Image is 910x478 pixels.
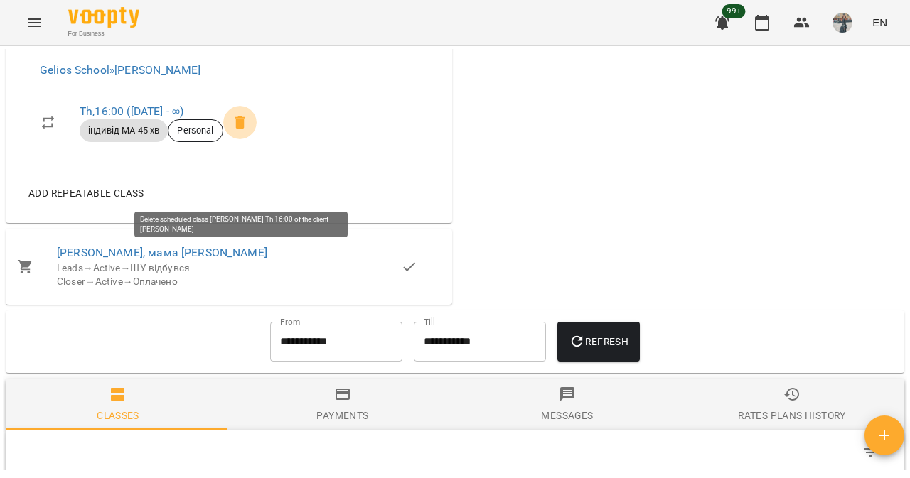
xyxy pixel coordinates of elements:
[80,104,183,118] a: Th,16:00 ([DATE] - ∞)
[97,407,139,424] div: Classes
[123,276,133,287] span: →
[57,246,267,259] a: [PERSON_NAME], мама [PERSON_NAME]
[68,29,139,38] span: For Business
[57,275,401,289] div: Closer Active Оплачено
[40,63,200,77] a: Gelios School»[PERSON_NAME]
[68,7,139,28] img: Voopty Logo
[557,322,640,362] button: Refresh
[28,185,144,202] span: Add repeatable class
[833,13,852,33] img: 1de154b3173ed78b8959c7a2fc753f2d.jpeg
[168,124,222,137] span: Personal
[722,4,746,18] span: 99+
[867,9,893,36] button: EN
[872,15,887,30] span: EN
[569,333,628,350] span: Refresh
[853,435,887,469] button: Filter
[17,6,51,40] button: Menu
[23,180,150,206] button: Add repeatable class
[83,262,93,273] span: →
[57,261,401,276] div: Leads Active ШУ відбувся
[6,430,904,475] div: Table Toolbar
[316,407,368,424] div: Payments
[541,407,593,424] div: Messages
[738,407,845,424] div: Rates Plans History
[121,262,131,273] span: →
[80,124,168,137] span: індивід МА 45 хв
[85,276,95,287] span: →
